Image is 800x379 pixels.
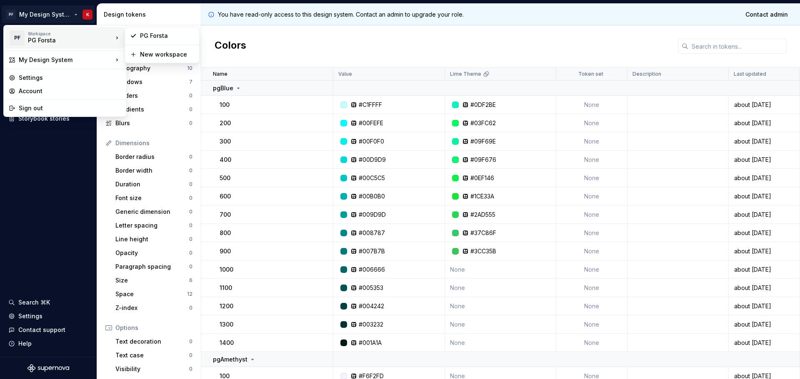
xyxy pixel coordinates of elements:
div: Sign out [19,104,121,112]
div: PF [10,30,25,45]
div: Account [19,87,121,95]
div: Settings [19,74,121,82]
div: Workspace [28,31,113,36]
div: PG Forsta [28,36,99,45]
div: New workspace [140,50,194,59]
div: PG Forsta [140,32,194,40]
div: My Design System [19,56,113,64]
